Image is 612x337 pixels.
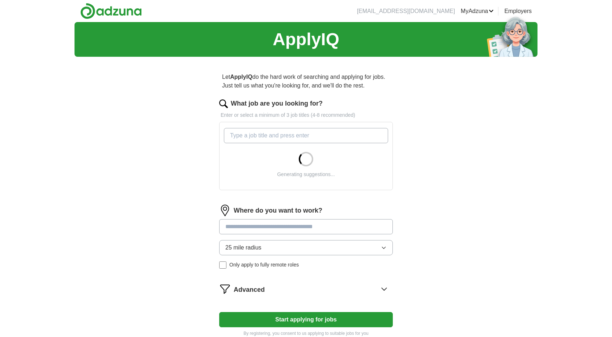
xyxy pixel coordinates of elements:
input: Type a job title and press enter [224,128,388,143]
button: 25 mile radius [219,240,393,255]
img: Adzuna logo [80,3,142,19]
a: MyAdzuna [461,7,494,16]
p: By registering, you consent to us applying to suitable jobs for you [219,330,393,337]
li: [EMAIL_ADDRESS][DOMAIN_NAME] [357,7,455,16]
div: Generating suggestions... [277,171,335,178]
label: Where do you want to work? [234,206,322,216]
p: Let do the hard work of searching and applying for jobs. Just tell us what you're looking for, an... [219,70,393,93]
span: Only apply to fully remote roles [229,261,299,269]
strong: ApplyIQ [230,74,252,80]
button: Start applying for jobs [219,312,393,327]
p: Enter or select a minimum of 3 job titles (4-8 recommended) [219,111,393,119]
h1: ApplyIQ [273,26,339,52]
label: What job are you looking for? [231,99,323,108]
img: search.png [219,99,228,108]
a: Employers [504,7,532,16]
input: Only apply to fully remote roles [219,261,226,269]
span: Advanced [234,285,265,295]
img: filter [219,283,231,295]
img: location.png [219,205,231,216]
span: 25 mile radius [225,243,262,252]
